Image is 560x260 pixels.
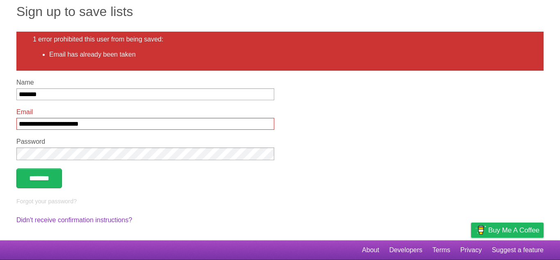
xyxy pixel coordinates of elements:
[492,242,544,258] a: Suggest a feature
[488,223,540,237] span: Buy me a coffee
[33,36,527,43] h2: 1 error prohibited this user from being saved:
[471,223,544,238] a: Buy me a coffee
[16,79,274,86] label: Name
[16,108,274,116] label: Email
[362,242,379,258] a: About
[16,138,274,145] label: Password
[460,242,482,258] a: Privacy
[49,50,527,60] li: Email has already been taken
[16,216,132,223] a: Didn't receive confirmation instructions?
[16,198,77,205] a: Forgot your password?
[475,223,486,237] img: Buy me a coffee
[433,242,451,258] a: Terms
[16,2,544,21] h1: Sign up to save lists
[389,242,422,258] a: Developers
